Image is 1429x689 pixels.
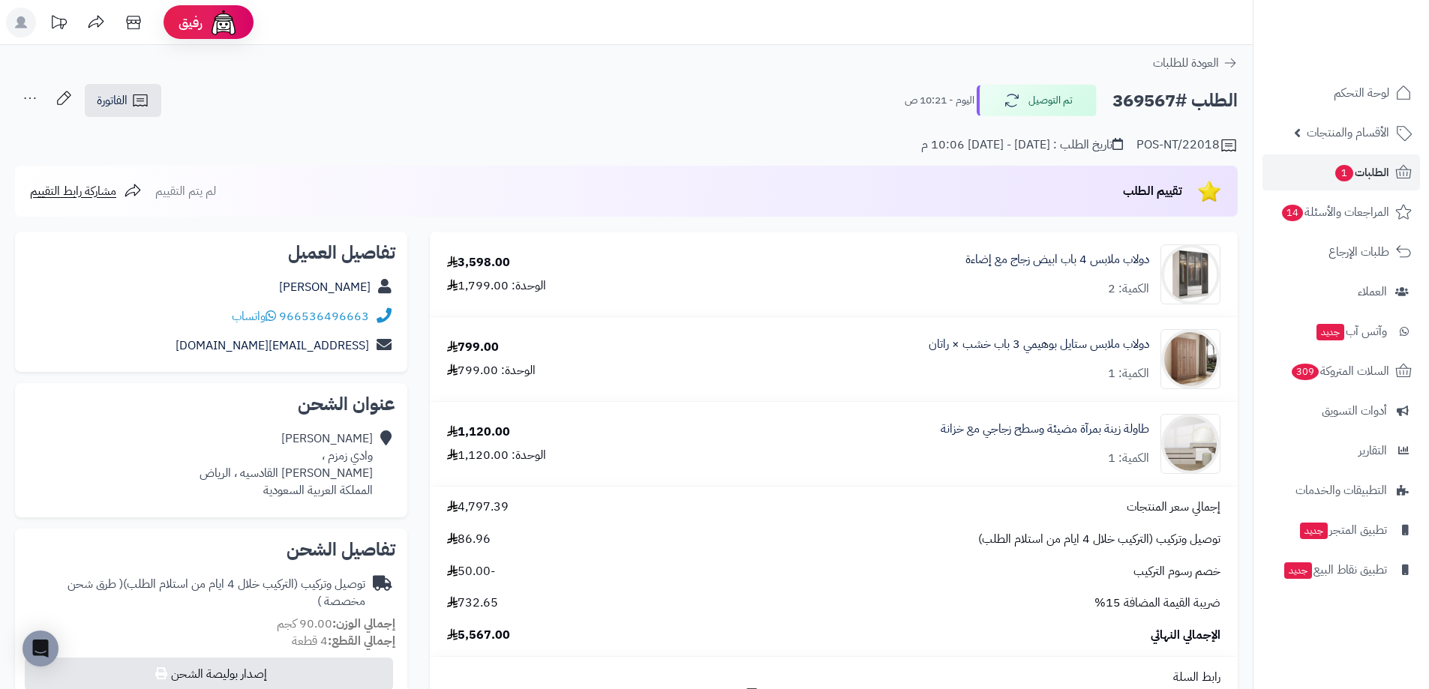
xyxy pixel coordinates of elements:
span: تقييم الطلب [1123,182,1182,200]
div: رابط السلة [436,669,1232,686]
span: ( طرق شحن مخصصة ) [68,575,365,610]
span: تطبيق المتجر [1298,520,1387,541]
span: الإجمالي النهائي [1151,627,1220,644]
a: دولاب ملابس ستايل بوهيمي 3 باب خشب × راتان [929,336,1149,353]
div: تاريخ الطلب : [DATE] - [DATE] 10:06 م [921,136,1123,154]
div: الكمية: 1 [1108,450,1149,467]
div: 3,598.00 [447,254,510,271]
span: إجمالي سعر المنتجات [1127,499,1220,516]
span: الفاتورة [97,91,128,109]
span: جديد [1316,324,1344,340]
span: مشاركة رابط التقييم [30,182,116,200]
div: [PERSON_NAME] وادي زمزم ، [PERSON_NAME] القادسيه ، الرياض المملكة العربية السعودية [200,430,373,499]
strong: إجمالي القطع: [328,632,395,650]
h2: الطلب #369567 [1112,85,1238,116]
span: التقارير [1358,440,1387,461]
a: تطبيق نقاط البيعجديد [1262,552,1420,588]
span: المراجعات والأسئلة [1280,202,1389,223]
a: [PERSON_NAME] [279,278,371,296]
a: [EMAIL_ADDRESS][DOMAIN_NAME] [176,337,369,355]
span: العملاء [1358,281,1387,302]
a: واتساب [232,307,276,325]
span: 309 [1291,364,1319,381]
h2: تفاصيل الشحن [27,541,395,559]
span: أدوات التسويق [1322,400,1387,421]
a: طلبات الإرجاع [1262,234,1420,270]
div: الكمية: 2 [1108,280,1149,298]
img: 1749976485-1-90x90.jpg [1161,329,1220,389]
span: -50.00 [447,563,495,580]
a: التطبيقات والخدمات [1262,472,1420,508]
div: 799.00 [447,339,499,356]
span: وآتس آب [1315,321,1387,342]
span: 1 [1334,165,1353,182]
div: الوحدة: 799.00 [447,362,536,379]
div: POS-NT/22018 [1136,136,1238,154]
img: ai-face.png [209,7,239,37]
div: توصيل وتركيب (التركيب خلال 4 ايام من استلام الطلب) [27,576,365,610]
span: جديد [1284,562,1312,579]
div: 1,120.00 [447,424,510,441]
span: ضريبة القيمة المضافة 15% [1094,595,1220,612]
img: 1754390410-1-90x90.jpg [1161,414,1220,474]
span: طلبات الإرجاع [1328,241,1389,262]
small: 90.00 كجم [277,615,395,633]
small: 4 قطعة [292,632,395,650]
img: logo-2.png [1327,31,1415,62]
span: الطلبات [1334,162,1389,183]
a: السلات المتروكة309 [1262,353,1420,389]
h2: عنوان الشحن [27,395,395,413]
span: توصيل وتركيب (التركيب خلال 4 ايام من استلام الطلب) [978,531,1220,548]
a: مشاركة رابط التقييم [30,182,142,200]
a: العملاء [1262,274,1420,310]
span: تطبيق نقاط البيع [1283,559,1387,580]
span: السلات المتروكة [1290,361,1389,382]
a: العودة للطلبات [1153,54,1238,72]
span: التطبيقات والخدمات [1295,480,1387,501]
img: 1742133300-110103010020.1-90x90.jpg [1161,244,1220,304]
a: المراجعات والأسئلة14 [1262,194,1420,230]
button: تم التوصيل [977,85,1097,116]
span: جديد [1300,523,1328,539]
a: التقارير [1262,433,1420,469]
a: 966536496663 [279,307,369,325]
span: الأقسام والمنتجات [1307,122,1389,143]
a: وآتس آبجديد [1262,313,1420,349]
span: 4,797.39 [447,499,509,516]
span: 14 [1281,205,1303,222]
span: لم يتم التقييم [155,182,216,200]
a: طاولة زينة بمرآة مضيئة وسطح زجاجي مع خزانة [941,421,1149,438]
span: العودة للطلبات [1153,54,1219,72]
a: لوحة التحكم [1262,75,1420,111]
div: الوحدة: 1,120.00 [447,447,546,464]
div: الكمية: 1 [1108,365,1149,382]
a: تحديثات المنصة [40,7,77,41]
span: لوحة التحكم [1334,82,1389,103]
a: تطبيق المتجرجديد [1262,512,1420,548]
span: 732.65 [447,595,498,612]
a: الطلبات1 [1262,154,1420,190]
a: دولاب ملابس 4 باب ابيض زجاج مع إضاءة [965,251,1149,268]
small: اليوم - 10:21 ص [905,93,974,108]
div: الوحدة: 1,799.00 [447,277,546,295]
a: الفاتورة [85,84,161,117]
span: 86.96 [447,531,491,548]
div: Open Intercom Messenger [23,631,59,667]
h2: تفاصيل العميل [27,244,395,262]
span: 5,567.00 [447,627,510,644]
span: رفيق [179,13,203,31]
strong: إجمالي الوزن: [332,615,395,633]
span: خصم رسوم التركيب [1133,563,1220,580]
a: أدوات التسويق [1262,393,1420,429]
